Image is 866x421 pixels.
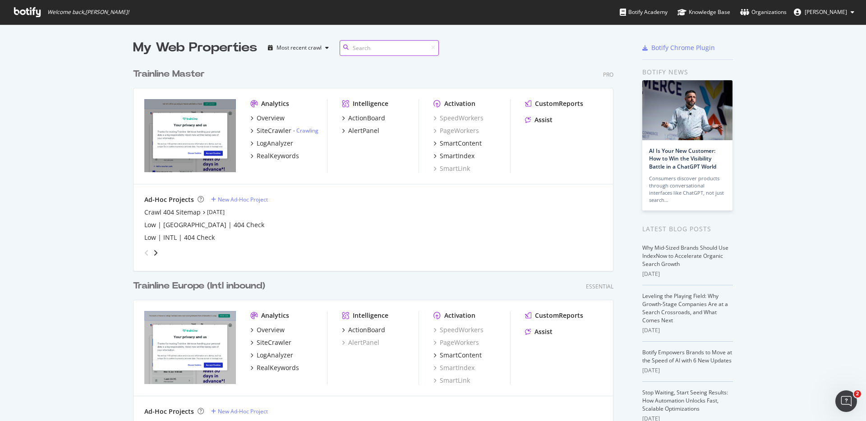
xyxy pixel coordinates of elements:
a: AlertPanel [342,338,379,347]
div: Overview [257,325,285,334]
a: SmartContent [433,139,482,148]
div: Analytics [261,99,289,108]
a: SmartContent [433,351,482,360]
a: Crawl 404 Sitemap [144,208,201,217]
a: Botify Chrome Plugin [642,43,715,52]
div: angle-left [141,246,152,260]
div: CustomReports [535,99,583,108]
div: Most recent crawl [276,45,322,50]
div: Botify Academy [620,8,668,17]
div: Latest Blog Posts [642,224,733,234]
div: LogAnalyzer [257,351,293,360]
div: Consumers discover products through conversational interfaces like ChatGPT, not just search… [649,175,726,204]
a: SmartLink [433,164,470,173]
div: RealKeywords [257,151,299,160]
img: https://www.thetrainline.com [144,99,236,172]
div: Activation [444,311,475,320]
div: Botify Chrome Plugin [651,43,715,52]
div: - [293,127,318,134]
div: New Ad-Hoc Project [218,407,268,415]
button: Most recent crawl [264,41,332,55]
iframe: Intercom live chat [835,390,857,412]
button: [PERSON_NAME] [787,5,861,19]
span: Kristina Fox [805,8,847,16]
a: Overview [250,114,285,123]
div: Ad-Hoc Projects [144,195,194,204]
a: SmartIndex [433,151,474,160]
a: SiteCrawler- Crawling [250,126,318,135]
a: CustomReports [525,311,583,320]
a: Why Mid-Sized Brands Should Use IndexNow to Accelerate Organic Search Growth [642,244,728,268]
a: SmartLink [433,376,470,385]
div: SiteCrawler [257,338,291,347]
a: Trainline Europe (Intl inbound) [133,279,269,293]
div: My Web Properties [133,39,257,57]
div: Assist [534,115,553,124]
div: New Ad-Hoc Project [218,196,268,203]
a: Botify Empowers Brands to Move at the Speed of AI with 6 New Updates [642,348,732,364]
img: https://www.thetrainline.com/eu [144,311,236,384]
a: Low | INTL | 404 Check [144,233,215,242]
div: [DATE] [642,326,733,334]
a: SmartIndex [433,363,474,372]
a: SiteCrawler [250,338,291,347]
div: SmartContent [440,351,482,360]
div: [DATE] [642,366,733,375]
div: Intelligence [353,99,388,108]
div: Overview [257,114,285,123]
a: SpeedWorkers [433,325,484,334]
div: SiteCrawler [257,126,291,135]
div: Intelligence [353,311,388,320]
span: 2 [854,390,861,398]
div: Activation [444,99,475,108]
div: Trainline Europe (Intl inbound) [133,279,265,293]
a: Trainline Master [133,68,208,81]
a: Crawling [296,127,318,134]
a: AI Is Your New Customer: How to Win the Visibility Battle in a ChatGPT World [649,147,716,170]
a: Stop Waiting, Start Seeing Results: How Automation Unlocks Fast, Scalable Optimizations [642,389,728,412]
a: Assist [525,115,553,124]
a: [DATE] [207,208,225,216]
a: Overview [250,325,285,334]
a: Assist [525,327,553,336]
div: RealKeywords [257,363,299,372]
div: angle-right [152,248,159,257]
div: Assist [534,327,553,336]
input: Search [340,40,439,56]
div: AlertPanel [348,126,379,135]
a: ActionBoard [342,325,385,334]
div: Essential [586,283,613,290]
div: SmartIndex [440,151,474,160]
a: AlertPanel [342,126,379,135]
a: PageWorkers [433,338,479,347]
div: CustomReports [535,311,583,320]
div: Trainline Master [133,68,205,81]
div: Knowledge Base [677,8,730,17]
div: Analytics [261,311,289,320]
div: [DATE] [642,270,733,278]
a: LogAnalyzer [250,139,293,148]
a: Low | [GEOGRAPHIC_DATA] | 404 Check [144,220,264,229]
span: Welcome back, [PERSON_NAME] ! [47,9,129,16]
a: SpeedWorkers [433,114,484,123]
div: ActionBoard [348,325,385,334]
a: PageWorkers [433,126,479,135]
div: Organizations [740,8,787,17]
img: AI Is Your New Customer: How to Win the Visibility Battle in a ChatGPT World [642,80,732,140]
a: New Ad-Hoc Project [211,196,268,203]
a: Leveling the Playing Field: Why Growth-Stage Companies Are at a Search Crossroads, and What Comes... [642,292,728,324]
div: LogAnalyzer [257,139,293,148]
a: ActionBoard [342,114,385,123]
a: RealKeywords [250,363,299,372]
div: ActionBoard [348,114,385,123]
a: RealKeywords [250,151,299,160]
